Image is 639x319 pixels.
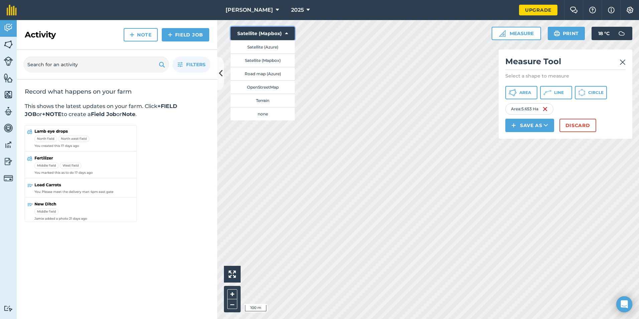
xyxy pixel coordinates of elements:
button: Area [505,86,537,99]
a: Note [124,28,158,41]
img: svg+xml;base64,PHN2ZyB4bWxucz0iaHR0cDovL3d3dy53My5vcmcvMjAwMC9zdmciIHdpZHRoPSIxNCIgaGVpZ2h0PSIyNC... [511,121,516,129]
button: Save as [505,119,554,132]
button: Satellite (Mapbox) [231,54,295,67]
h2: Activity [25,29,56,40]
img: svg+xml;base64,PHN2ZyB4bWxucz0iaHR0cDovL3d3dy53My5vcmcvMjAwMC9zdmciIHdpZHRoPSIxNyIgaGVpZ2h0PSIxNy... [608,6,615,14]
button: + [227,289,237,299]
img: svg+xml;base64,PHN2ZyB4bWxucz0iaHR0cDovL3d3dy53My5vcmcvMjAwMC9zdmciIHdpZHRoPSI1NiIgaGVpZ2h0PSI2MC... [4,73,13,83]
button: – [227,299,237,309]
button: Print [548,27,585,40]
a: Field Job [162,28,209,41]
button: Measure [492,27,541,40]
img: Four arrows, one pointing top left, one top right, one bottom right and the last bottom left [229,271,236,278]
strong: Field Job [91,111,116,117]
span: Filters [186,61,206,68]
span: [PERSON_NAME] [226,6,273,14]
button: Terrain [231,94,295,107]
button: Satellite (Azure) [231,40,295,54]
img: svg+xml;base64,PD94bWwgdmVyc2lvbj0iMS4wIiBlbmNvZGluZz0idXRmLTgiPz4KPCEtLSBHZW5lcmF0b3I6IEFkb2JlIE... [4,156,13,167]
img: svg+xml;base64,PHN2ZyB4bWxucz0iaHR0cDovL3d3dy53My5vcmcvMjAwMC9zdmciIHdpZHRoPSIxNCIgaGVpZ2h0PSIyNC... [168,31,172,39]
img: svg+xml;base64,PD94bWwgdmVyc2lvbj0iMS4wIiBlbmNvZGluZz0idXRmLTgiPz4KPCEtLSBHZW5lcmF0b3I6IEFkb2JlIE... [615,27,628,40]
span: Line [554,90,564,95]
p: Select a shape to measure [505,73,626,79]
img: Ruler icon [499,30,506,37]
p: This shows the latest updates on your farm. Click or to create a or . [25,102,209,118]
img: svg+xml;base64,PD94bWwgdmVyc2lvbj0iMS4wIiBlbmNvZGluZz0idXRmLTgiPz4KPCEtLSBHZW5lcmF0b3I6IEFkb2JlIE... [4,305,13,312]
strong: Note [122,111,135,117]
img: A cog icon [626,7,634,13]
button: none [231,107,295,120]
img: svg+xml;base64,PHN2ZyB4bWxucz0iaHR0cDovL3d3dy53My5vcmcvMjAwMC9zdmciIHdpZHRoPSIyMiIgaGVpZ2h0PSIzMC... [620,58,626,66]
button: 18 °C [592,27,632,40]
span: 2025 [291,6,304,14]
span: Circle [588,90,604,95]
button: Circle [575,86,607,99]
input: Search for an activity [23,57,169,73]
button: OpenStreetMap [231,80,295,94]
img: svg+xml;base64,PHN2ZyB4bWxucz0iaHR0cDovL3d3dy53My5vcmcvMjAwMC9zdmciIHdpZHRoPSIxNCIgaGVpZ2h0PSIyNC... [130,31,134,39]
button: Filters [172,57,211,73]
img: svg+xml;base64,PD94bWwgdmVyc2lvbj0iMS4wIiBlbmNvZGluZz0idXRmLTgiPz4KPCEtLSBHZW5lcmF0b3I6IEFkb2JlIE... [4,57,13,66]
img: svg+xml;base64,PHN2ZyB4bWxucz0iaHR0cDovL3d3dy53My5vcmcvMjAwMC9zdmciIHdpZHRoPSIxOSIgaGVpZ2h0PSIyNC... [554,29,560,37]
span: 18 ° C [598,27,610,40]
img: svg+xml;base64,PD94bWwgdmVyc2lvbj0iMS4wIiBlbmNvZGluZz0idXRmLTgiPz4KPCEtLSBHZW5lcmF0b3I6IEFkb2JlIE... [4,140,13,150]
strong: +NOTE [42,111,61,117]
img: fieldmargin Logo [7,5,17,15]
img: svg+xml;base64,PHN2ZyB4bWxucz0iaHR0cDovL3d3dy53My5vcmcvMjAwMC9zdmciIHdpZHRoPSI1NiIgaGVpZ2h0PSI2MC... [4,90,13,100]
button: Discard [559,119,596,132]
img: svg+xml;base64,PHN2ZyB4bWxucz0iaHR0cDovL3d3dy53My5vcmcvMjAwMC9zdmciIHdpZHRoPSI1NiIgaGVpZ2h0PSI2MC... [4,39,13,49]
img: svg+xml;base64,PHN2ZyB4bWxucz0iaHR0cDovL3d3dy53My5vcmcvMjAwMC9zdmciIHdpZHRoPSIxOSIgaGVpZ2h0PSIyNC... [159,61,165,69]
div: Area : 5.653 Ha [505,103,553,115]
img: svg+xml;base64,PD94bWwgdmVyc2lvbj0iMS4wIiBlbmNvZGluZz0idXRmLTgiPz4KPCEtLSBHZW5lcmF0b3I6IEFkb2JlIE... [4,123,13,133]
a: Upgrade [519,5,557,15]
h2: Measure Tool [505,56,626,70]
img: svg+xml;base64,PD94bWwgdmVyc2lvbj0iMS4wIiBlbmNvZGluZz0idXRmLTgiPz4KPCEtLSBHZW5lcmF0b3I6IEFkb2JlIE... [4,106,13,116]
img: svg+xml;base64,PHN2ZyB4bWxucz0iaHR0cDovL3d3dy53My5vcmcvMjAwMC9zdmciIHdpZHRoPSIxNiIgaGVpZ2h0PSIyNC... [542,105,548,113]
span: Area [519,90,531,95]
button: Satellite (Mapbox) [231,27,295,40]
button: Line [540,86,572,99]
div: Open Intercom Messenger [616,296,632,312]
img: Two speech bubbles overlapping with the left bubble in the forefront [570,7,578,13]
img: svg+xml;base64,PD94bWwgdmVyc2lvbj0iMS4wIiBlbmNvZGluZz0idXRmLTgiPz4KPCEtLSBHZW5lcmF0b3I6IEFkb2JlIE... [4,23,13,33]
img: svg+xml;base64,PD94bWwgdmVyc2lvbj0iMS4wIiBlbmNvZGluZz0idXRmLTgiPz4KPCEtLSBHZW5lcmF0b3I6IEFkb2JlIE... [4,174,13,183]
h2: Record what happens on your farm [25,88,209,96]
button: Road map (Azure) [231,67,295,80]
img: A question mark icon [589,7,597,13]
